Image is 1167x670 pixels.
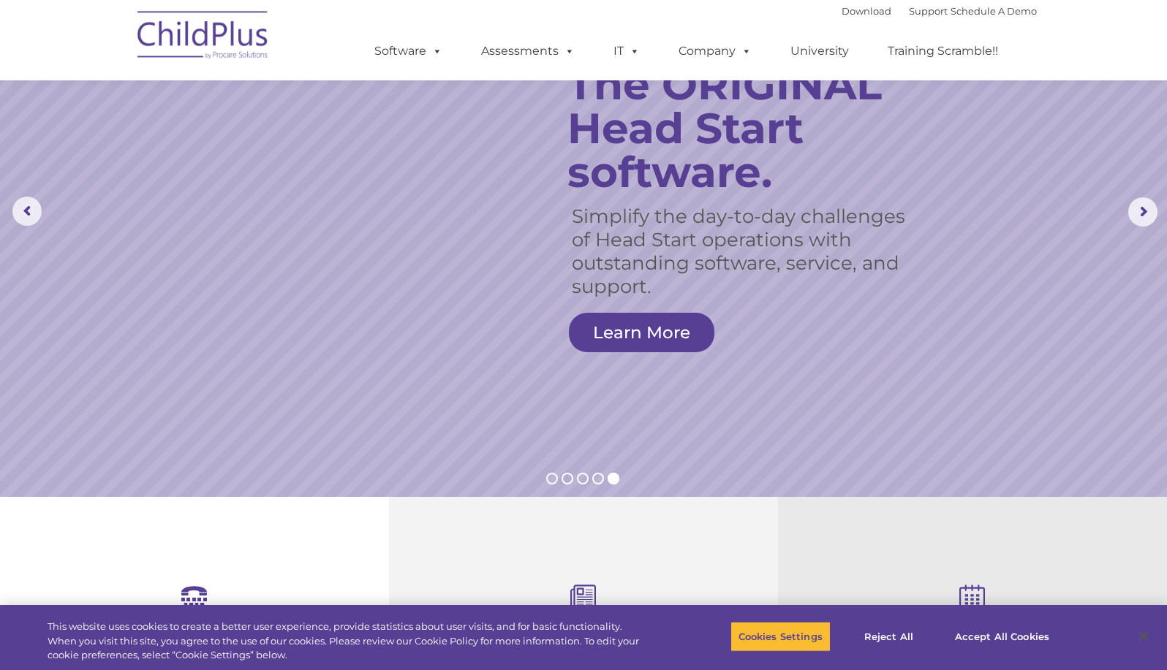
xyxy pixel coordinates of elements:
span: Last name [203,96,248,107]
a: Company [664,37,766,66]
a: Schedule A Demo [951,5,1037,17]
a: Software [360,37,457,66]
rs-layer: The ORIGINAL Head Start software. [567,63,932,194]
font: | [842,5,1037,17]
a: Assessments [467,37,589,66]
a: Support [909,5,948,17]
rs-layer: Simplify the day-to-day challenges of Head Start operations with outstanding software, service, a... [572,205,913,298]
a: University [776,37,864,66]
a: IT [599,37,654,66]
img: ChildPlus by Procare Solutions [130,1,276,74]
button: Accept All Cookies [947,621,1057,652]
div: This website uses cookies to create a better user experience, provide statistics about user visit... [48,620,642,663]
a: Training Scramble!! [873,37,1013,66]
button: Close [1128,620,1160,652]
a: Learn More [569,313,714,352]
button: Reject All [843,621,934,652]
span: Phone number [203,156,265,167]
a: Download [842,5,891,17]
button: Cookies Settings [730,621,831,652]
